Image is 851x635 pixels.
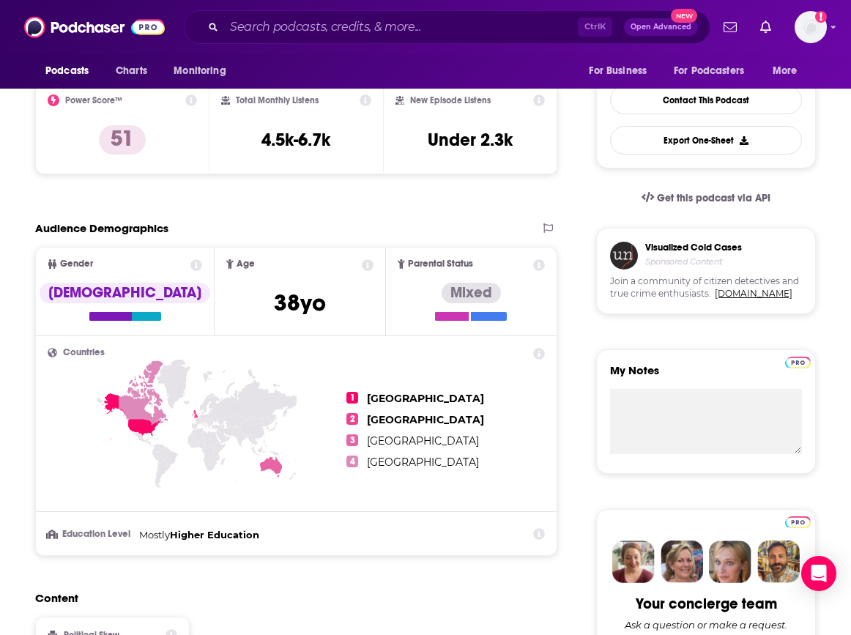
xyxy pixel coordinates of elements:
[40,283,210,303] div: [DEMOGRAPHIC_DATA]
[410,95,491,105] h2: New Episode Listens
[785,357,811,368] img: Podchaser Pro
[346,413,358,425] span: 2
[367,392,484,405] span: [GEOGRAPHIC_DATA]
[174,61,226,81] span: Monitoring
[106,57,156,85] a: Charts
[631,23,691,31] span: Open Advanced
[664,57,765,85] button: open menu
[442,283,501,303] div: Mixed
[785,514,811,528] a: Pro website
[754,15,777,40] a: Show notifications dropdown
[35,57,108,85] button: open menu
[45,61,89,81] span: Podcasts
[815,11,827,23] svg: Add a profile image
[24,13,165,41] img: Podchaser - Follow, Share and Rate Podcasts
[589,61,647,81] span: For Business
[274,289,326,317] span: 38 yo
[184,10,710,44] div: Search podcasts, credits, & more...
[236,95,319,105] h2: Total Monthly Listens
[224,15,578,39] input: Search podcasts, credits, & more...
[718,15,743,40] a: Show notifications dropdown
[636,595,777,613] div: Your concierge team
[237,259,255,269] span: Age
[645,242,742,253] h3: Visualized Cold Cases
[674,61,744,81] span: For Podcasters
[715,288,792,299] a: [DOMAIN_NAME]
[762,57,816,85] button: open menu
[48,530,133,539] h3: Education Level
[625,619,787,631] div: Ask a question or make a request.
[139,529,170,541] span: Mostly
[60,259,93,269] span: Gender
[785,354,811,368] a: Pro website
[630,180,782,216] a: Get this podcast via API
[428,129,513,151] h3: Under 2.3k
[610,242,638,270] img: coldCase.18b32719.png
[63,348,105,357] span: Countries
[610,363,802,389] label: My Notes
[657,192,770,204] span: Get this podcast via API
[65,95,122,105] h2: Power Score™
[624,18,698,36] button: Open AdvancedNew
[773,61,798,81] span: More
[35,591,546,605] h2: Content
[795,11,827,43] img: User Profile
[596,228,816,349] a: Visualized Cold CasesSponsored ContentJoin a community of citizen detectives and true crime enthu...
[408,259,473,269] span: Parental Status
[709,541,751,583] img: Jules Profile
[367,413,484,426] span: [GEOGRAPHIC_DATA]
[610,275,802,300] span: Join a community of citizen detectives and true crime enthusiasts.
[661,541,703,583] img: Barbara Profile
[610,86,802,114] a: Contact This Podcast
[757,541,800,583] img: Jon Profile
[346,392,358,404] span: 1
[645,256,742,267] h4: Sponsored Content
[671,9,697,23] span: New
[785,516,811,528] img: Podchaser Pro
[610,126,802,155] button: Export One-Sheet
[346,434,358,446] span: 3
[367,456,479,469] span: [GEOGRAPHIC_DATA]
[116,61,147,81] span: Charts
[612,541,655,583] img: Sydney Profile
[579,57,665,85] button: open menu
[163,57,245,85] button: open menu
[578,18,612,37] span: Ctrl K
[801,556,836,591] div: Open Intercom Messenger
[367,434,479,448] span: [GEOGRAPHIC_DATA]
[261,129,330,151] h3: 4.5k-6.7k
[99,125,146,155] p: 51
[795,11,827,43] span: Logged in as evankrask
[35,221,168,235] h2: Audience Demographics
[170,529,259,541] span: Higher Education
[795,11,827,43] button: Show profile menu
[346,456,358,467] span: 4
